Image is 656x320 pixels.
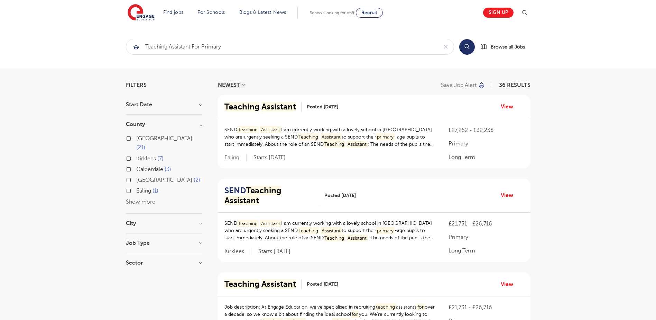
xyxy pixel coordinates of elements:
[449,303,523,312] p: £21,731 - £26,716
[136,177,192,183] span: [GEOGRAPHIC_DATA]
[126,82,147,88] span: Filters
[224,220,435,241] p: SEND I am currently working with a lovely school in [GEOGRAPHIC_DATA] who are urgently seeking a ...
[459,39,475,55] button: Search
[126,39,454,55] div: Submit
[126,240,202,246] h3: Job Type
[237,220,259,227] mark: Teaching
[416,303,425,311] mark: for
[438,39,454,54] button: Clear
[501,280,518,289] a: View
[376,133,395,141] mark: primary
[224,186,314,206] h2: SEND
[136,144,145,151] span: 21
[347,141,368,148] mark: Assistant
[307,281,338,288] span: Posted [DATE]
[298,227,320,234] mark: Teaching
[224,102,302,112] a: Teaching Assistant
[449,233,523,241] p: Primary
[441,82,477,88] p: Save job alert
[126,260,202,266] h3: Sector
[449,220,523,228] p: £21,731 - £26,716
[128,4,155,21] img: Engage Education
[501,191,518,200] a: View
[253,154,286,161] p: Starts [DATE]
[483,8,514,18] a: Sign up
[136,155,141,160] input: Kirklees 7
[153,188,158,194] span: 1
[224,186,319,206] a: SENDTeaching Assistant
[324,141,345,148] mark: Teaching
[361,10,377,15] span: Recruit
[126,221,202,226] h3: City
[480,43,530,51] a: Browse all Jobs
[194,177,200,183] span: 2
[449,140,523,148] p: Primary
[224,154,247,161] span: Ealing
[224,126,435,148] p: SEND I am currently working with a lovely school in [GEOGRAPHIC_DATA] who are urgently seeking a ...
[356,8,383,18] a: Recruit
[136,188,151,194] span: Ealing
[126,39,438,54] input: Submit
[321,227,342,234] mark: Assistant
[224,196,259,205] mark: Assistant
[126,122,202,127] h3: County
[441,82,486,88] button: Save job alert
[224,279,259,289] mark: Teaching
[157,155,164,162] span: 7
[136,155,156,162] span: Kirklees
[136,166,163,172] span: Calderdale
[237,126,259,133] mark: Teaching
[499,82,530,88] span: 36 RESULTS
[449,247,523,255] p: Long Term
[261,279,296,289] mark: Assistant
[165,166,171,172] span: 3
[224,102,259,112] mark: Teaching
[449,153,523,161] p: Long Term
[224,279,302,289] a: Teaching Assistant
[136,135,192,142] span: [GEOGRAPHIC_DATA]
[136,166,141,171] input: Calderdale 3
[501,102,518,111] a: View
[310,10,354,15] span: Schools looking for staff
[321,133,342,141] mark: Assistant
[239,10,286,15] a: Blogs & Latest News
[136,188,141,192] input: Ealing 1
[324,192,356,199] span: Posted [DATE]
[261,102,296,112] mark: Assistant
[163,10,184,15] a: Find jobs
[136,135,141,140] input: [GEOGRAPHIC_DATA] 21
[307,103,338,110] span: Posted [DATE]
[324,234,345,242] mark: Teaching
[260,126,281,133] mark: Assistant
[449,126,523,134] p: £27,252 - £32,238
[260,220,281,227] mark: Assistant
[375,303,396,311] mark: teaching
[351,311,359,318] mark: for
[197,10,225,15] a: For Schools
[246,186,281,195] mark: Teaching
[298,133,320,141] mark: Teaching
[126,199,155,205] button: Show more
[491,43,525,51] span: Browse all Jobs
[126,102,202,107] h3: Start Date
[258,248,290,255] p: Starts [DATE]
[136,177,141,181] input: [GEOGRAPHIC_DATA] 2
[224,248,251,255] span: Kirklees
[376,227,395,234] mark: primary
[347,234,368,242] mark: Assistant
